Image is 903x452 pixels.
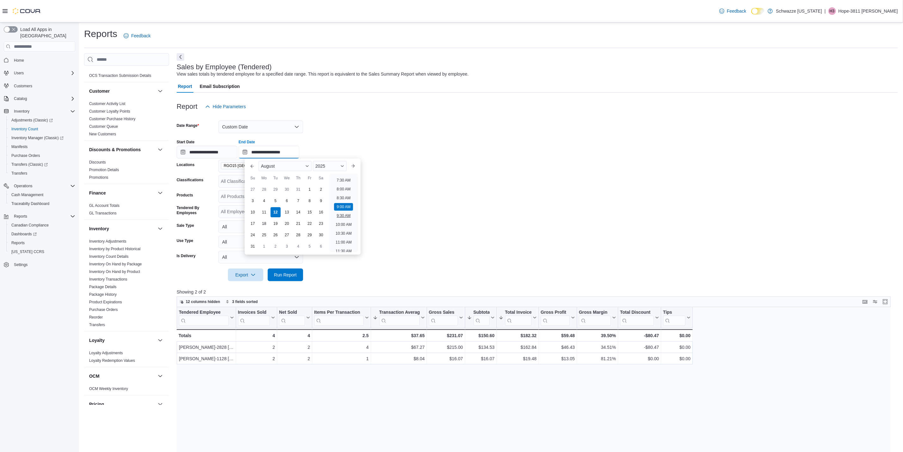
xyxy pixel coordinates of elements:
a: GL Transactions [89,211,117,215]
div: day-27 [248,184,258,195]
span: Canadian Compliance [9,221,75,229]
button: Pricing [89,401,155,407]
a: Reports [9,239,27,247]
button: Operations [1,182,78,190]
span: Inventory Manager (Classic) [11,135,64,140]
div: Total Discount [620,310,654,326]
div: day-26 [271,230,281,240]
a: Product Expirations [89,300,122,304]
button: Next [177,53,184,61]
button: Keyboard shortcuts [861,298,869,306]
span: Inventory [14,109,29,114]
span: Email Subscription [200,80,240,93]
button: Customer [89,88,155,94]
a: Loyalty Redemption Values [89,358,135,363]
a: Inventory Manager (Classic) [6,133,78,142]
span: Adjustments (Classic) [11,118,53,123]
span: Users [14,71,24,76]
span: Inventory [11,108,75,115]
span: Traceabilty Dashboard [9,200,75,207]
div: day-4 [293,241,303,251]
a: Cash Management [9,191,46,199]
button: Traceabilty Dashboard [6,199,78,208]
li: 9:30 AM [334,212,353,220]
span: Reports [11,240,25,245]
a: Customer Activity List [89,102,125,106]
button: Catalog [1,94,78,103]
button: Reports [1,212,78,221]
span: GL Account Totals [89,203,119,208]
div: Customer [84,100,169,140]
a: [US_STATE] CCRS [9,248,47,256]
button: 12 columns hidden [177,298,223,306]
span: Hide Parameters [213,103,246,110]
h3: Discounts & Promotions [89,146,141,153]
div: Fr [305,173,315,183]
span: Adjustments (Classic) [9,116,75,124]
div: Gross Sales [429,310,458,326]
span: Settings [11,261,75,269]
span: Dashboards [11,232,37,237]
h3: Finance [89,190,106,196]
button: Manifests [6,142,78,151]
a: Canadian Compliance [9,221,51,229]
button: Settings [1,260,78,269]
a: Discounts [89,160,106,164]
div: Total Invoiced [505,310,532,326]
span: OCS Transaction Submission Details [89,73,151,78]
div: day-30 [282,184,292,195]
span: Users [11,69,75,77]
label: Classifications [177,177,204,183]
div: Tips [663,310,686,326]
span: Cash Management [9,191,75,199]
li: 9:00 AM [334,203,353,211]
li: 7:30 AM [334,176,353,184]
a: New Customers [89,132,116,136]
span: [US_STATE] CCRS [11,249,44,254]
span: 2025 [315,164,325,169]
input: Press the down key to open a popover containing a calendar. [177,146,237,158]
button: Loyalty [89,337,155,344]
div: Th [293,173,303,183]
div: Subtotal [473,310,490,326]
button: Customer [156,87,164,95]
div: day-5 [271,196,281,206]
button: Reports [6,238,78,247]
div: Items Per Transaction [314,310,364,326]
div: day-18 [259,219,269,229]
h3: Loyalty [89,337,105,344]
button: [US_STATE] CCRS [6,247,78,256]
button: Invoices Sold [238,310,275,326]
div: View sales totals by tendered employee for a specified date range. This report is equivalent to t... [177,71,469,77]
li: 10:00 AM [333,221,354,228]
div: day-13 [282,207,292,217]
button: Cash Management [6,190,78,199]
div: Tendered Employee [179,310,229,326]
span: Customers [11,82,75,90]
div: Items Per Transaction [314,310,364,316]
span: Operations [11,182,75,190]
div: day-1 [259,241,269,251]
div: Subtotal [473,310,490,316]
div: day-11 [259,207,269,217]
input: Press the down key to enter a popover containing a calendar. Press the escape key to close the po... [239,146,299,158]
a: Traceabilty Dashboard [9,200,52,207]
div: day-4 [259,196,269,206]
a: Package Details [89,285,117,289]
span: Catalog [14,96,27,101]
button: Finance [89,190,155,196]
div: Mo [259,173,269,183]
button: Custom Date [218,121,303,133]
span: RGO15 [GEOGRAPHIC_DATA] [224,163,273,169]
span: RGO15 Sunland Park [221,162,281,169]
div: Gross Margin [579,310,611,326]
button: Next month [348,161,358,171]
div: Tips [663,310,686,316]
div: Gross Profit [541,310,570,316]
ul: Time [329,174,358,252]
button: Total Invoiced [499,310,537,326]
a: Reorder [89,315,103,319]
input: Dark Mode [751,8,765,15]
span: Transfers (Classic) [11,162,48,167]
span: New Customers [89,132,116,137]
